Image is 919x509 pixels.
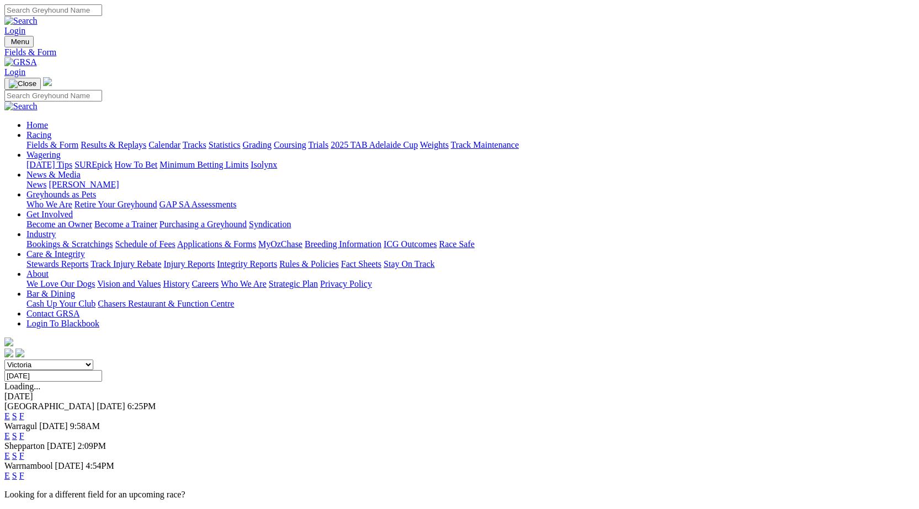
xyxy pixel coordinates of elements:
[26,279,95,288] a: We Love Our Dogs
[4,370,102,382] input: Select date
[26,279,915,289] div: About
[26,180,46,189] a: News
[26,180,915,190] div: News & Media
[251,160,277,169] a: Isolynx
[75,200,157,209] a: Retire Your Greyhound
[163,279,189,288] a: History
[4,490,915,500] p: Looking for a different field for an upcoming race?
[12,431,17,441] a: S
[451,140,519,149] a: Track Maintenance
[86,461,114,470] span: 4:54PM
[26,190,96,199] a: Greyhounds as Pets
[12,411,17,421] a: S
[4,90,102,101] input: Search
[4,441,45,451] span: Shepparton
[97,279,161,288] a: Vision and Values
[160,160,248,169] a: Minimum Betting Limits
[249,219,291,229] a: Syndication
[81,140,146,149] a: Results & Replays
[308,140,328,149] a: Trials
[183,140,206,149] a: Tracks
[177,239,256,249] a: Applications & Forms
[243,140,272,149] a: Grading
[341,259,381,269] a: Fact Sheets
[269,279,318,288] a: Strategic Plan
[4,431,10,441] a: E
[4,451,10,460] a: E
[4,57,37,67] img: GRSA
[26,299,95,308] a: Cash Up Your Club
[26,289,75,298] a: Bar & Dining
[26,140,915,150] div: Racing
[192,279,219,288] a: Careers
[26,229,56,239] a: Industry
[26,259,915,269] div: Care & Integrity
[26,239,113,249] a: Bookings & Scratchings
[320,279,372,288] a: Privacy Policy
[77,441,106,451] span: 2:09PM
[26,299,915,309] div: Bar & Dining
[115,239,175,249] a: Schedule of Fees
[279,259,339,269] a: Rules & Policies
[12,451,17,460] a: S
[98,299,234,308] a: Chasers Restaurant & Function Centre
[26,170,81,179] a: News & Media
[19,411,24,421] a: F
[19,471,24,480] a: F
[91,259,161,269] a: Track Injury Rebate
[4,461,53,470] span: Warrnambool
[4,471,10,480] a: E
[4,16,38,26] img: Search
[163,259,215,269] a: Injury Reports
[4,26,25,35] a: Login
[439,239,474,249] a: Race Safe
[11,37,29,46] span: Menu
[15,349,24,357] img: twitter.svg
[26,200,72,209] a: Who We Are
[26,120,48,130] a: Home
[55,461,84,470] span: [DATE]
[26,150,61,159] a: Wagering
[47,441,76,451] span: [DATE]
[26,200,915,210] div: Greyhounds as Pets
[26,249,85,259] a: Care & Integrity
[26,269,49,278] a: About
[43,77,52,86] img: logo-grsa-white.png
[19,451,24,460] a: F
[4,421,37,431] span: Warragul
[26,210,73,219] a: Get Involved
[26,219,915,229] div: Get Involved
[4,392,915,401] div: [DATE]
[26,140,78,149] a: Fields & Form
[12,471,17,480] a: S
[9,79,36,88] img: Close
[4,78,41,90] button: Toggle navigation
[4,349,13,357] img: facebook.svg
[4,47,915,57] a: Fields & Form
[384,239,437,249] a: ICG Outcomes
[26,319,99,328] a: Login To Blackbook
[94,219,157,229] a: Become a Trainer
[160,219,247,229] a: Purchasing a Greyhound
[70,421,100,431] span: 9:58AM
[331,140,418,149] a: 2025 TAB Adelaide Cup
[115,160,158,169] a: How To Bet
[26,309,79,318] a: Contact GRSA
[305,239,381,249] a: Breeding Information
[4,337,13,346] img: logo-grsa-white.png
[4,411,10,421] a: E
[384,259,434,269] a: Stay On Track
[4,36,34,47] button: Toggle navigation
[160,200,237,209] a: GAP SA Assessments
[26,219,92,229] a: Become an Owner
[26,259,88,269] a: Stewards Reports
[4,401,94,411] span: [GEOGRAPHIC_DATA]
[26,130,51,140] a: Racing
[274,140,306,149] a: Coursing
[258,239,302,249] a: MyOzChase
[128,401,156,411] span: 6:25PM
[4,67,25,77] a: Login
[26,160,72,169] a: [DATE] Tips
[26,239,915,249] div: Industry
